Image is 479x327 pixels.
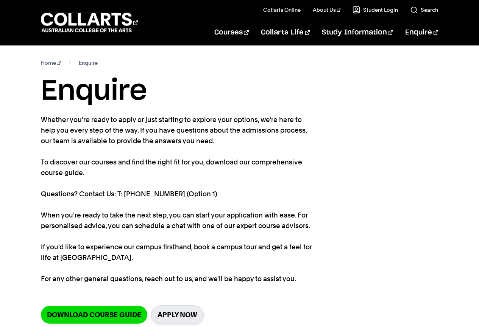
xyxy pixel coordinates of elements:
[79,58,98,68] span: Enquire
[263,6,301,14] a: Collarts Online
[322,20,393,45] a: Study Information
[410,6,438,14] a: Search
[353,6,398,14] a: Student Login
[41,74,438,108] h1: Enquire
[41,58,61,68] a: Home
[405,20,438,45] a: Enquire
[41,306,147,324] a: Download Course Guide
[41,114,317,284] p: Whether you're ready to apply or just starting to explore your options, we're here to help you ev...
[313,6,341,14] a: About Us
[151,305,204,324] a: Apply Now
[261,20,310,45] a: Collarts Life
[41,12,138,33] div: Go to homepage
[214,20,249,45] a: Courses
